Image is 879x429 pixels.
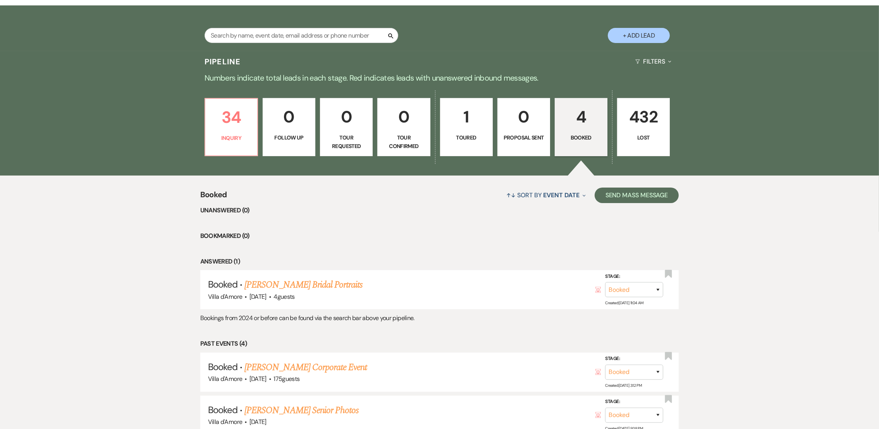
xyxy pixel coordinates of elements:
span: ↑↓ [506,191,516,199]
p: Booked [560,133,602,142]
a: 4Booked [555,98,607,156]
li: Past Events (4) [200,339,679,349]
span: [DATE] [249,293,267,301]
span: Created: [DATE] 11:04 AM [605,300,643,305]
span: Villa d'Amore [208,293,243,301]
span: Created: [DATE] 3:12 PM [605,383,642,388]
li: Bookmarked (0) [200,231,679,241]
li: Unanswered (0) [200,205,679,215]
p: Inquiry [210,134,253,142]
p: 0 [502,104,545,130]
span: Booked [208,404,237,416]
button: Sort By Event Date [503,185,588,205]
a: 0Follow Up [263,98,315,156]
p: Tour Requested [325,133,368,151]
p: 0 [268,104,310,130]
p: Proposal Sent [502,133,545,142]
p: Lost [622,133,665,142]
span: [DATE] [249,418,267,426]
label: Stage: [605,355,663,363]
span: Booked [208,278,237,290]
p: 34 [210,104,253,130]
li: Answered (1) [200,257,679,267]
input: Search by name, event date, email address or phone number [205,28,398,43]
p: 432 [622,104,665,130]
a: 1Toured [440,98,493,156]
span: Event Date [544,191,580,199]
button: Send Mass Message [595,188,679,203]
span: Booked [208,361,237,373]
span: 175 guests [274,375,299,383]
p: Tour Confirmed [382,133,425,151]
a: 0Tour Requested [320,98,373,156]
span: 4 guests [274,293,295,301]
h3: Pipeline [205,56,241,67]
p: Bookings from 2024 or before can be found via the search bar above your pipeline. [200,313,679,323]
a: 432Lost [617,98,670,156]
span: Booked [200,189,227,205]
p: Follow Up [268,133,310,142]
span: Villa d'Amore [208,375,243,383]
a: [PERSON_NAME] Bridal Portraits [244,278,363,292]
a: [PERSON_NAME] Corporate Event [244,360,367,374]
label: Stage: [605,398,663,406]
a: [PERSON_NAME] Senior Photos [244,403,359,417]
a: 34Inquiry [205,98,258,156]
button: + Add Lead [608,28,670,43]
a: 0Proposal Sent [497,98,550,156]
span: [DATE] [249,375,267,383]
label: Stage: [605,272,663,281]
p: Toured [445,133,488,142]
p: 0 [325,104,368,130]
span: Villa d'Amore [208,418,243,426]
a: 0Tour Confirmed [377,98,430,156]
p: 0 [382,104,425,130]
button: Filters [632,51,674,72]
p: 4 [560,104,602,130]
p: 1 [445,104,488,130]
p: Numbers indicate total leads in each stage. Red indicates leads with unanswered inbound messages. [161,72,719,84]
